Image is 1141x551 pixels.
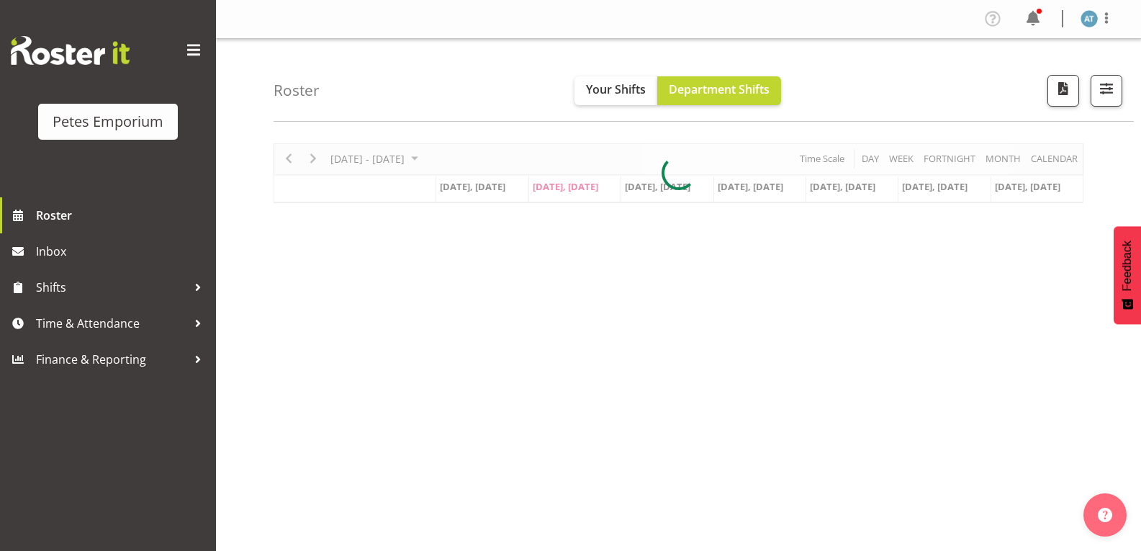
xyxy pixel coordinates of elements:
button: Download a PDF of the roster according to the set date range. [1047,75,1079,107]
span: Feedback [1121,241,1134,291]
span: Department Shifts [669,81,770,97]
span: Shifts [36,277,187,298]
img: Rosterit website logo [11,36,130,65]
h4: Roster [274,82,320,99]
button: Your Shifts [574,76,657,105]
span: Roster [36,205,209,226]
img: help-xxl-2.png [1098,508,1112,522]
span: Your Shifts [586,81,646,97]
button: Feedback - Show survey [1114,226,1141,324]
span: Time & Attendance [36,313,187,334]
div: Petes Emporium [53,111,163,133]
button: Department Shifts [657,76,781,105]
span: Inbox [36,241,209,262]
button: Filter Shifts [1091,75,1122,107]
img: alex-micheal-taniwha5364.jpg [1081,10,1098,27]
span: Finance & Reporting [36,349,187,370]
